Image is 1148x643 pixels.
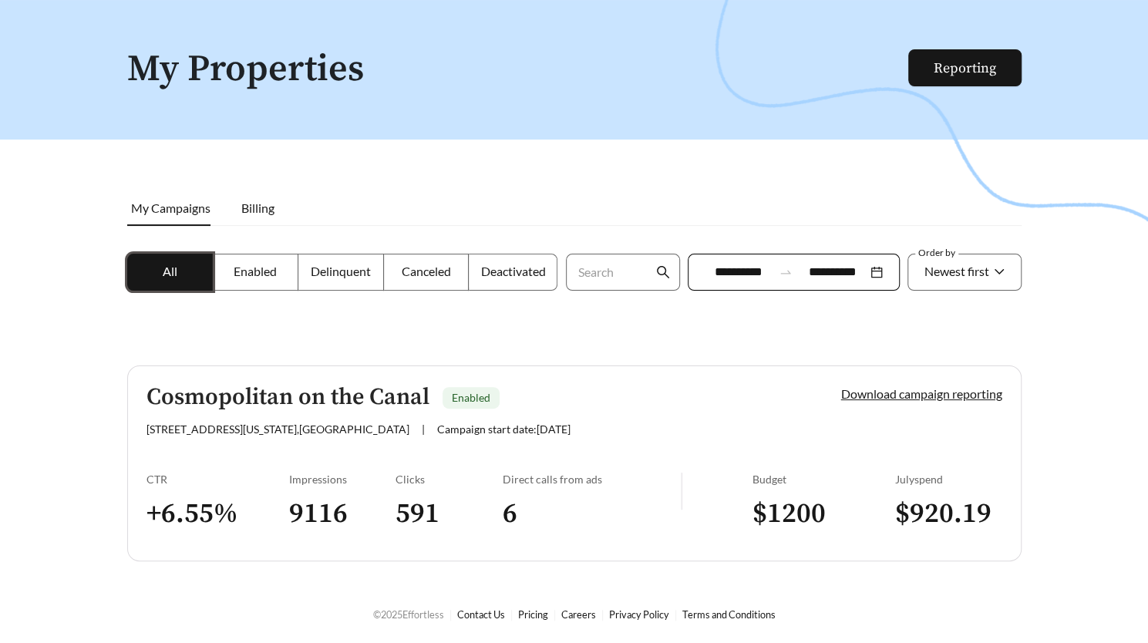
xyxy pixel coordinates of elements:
[908,49,1022,86] button: Reporting
[422,422,425,436] span: |
[480,264,545,278] span: Deactivated
[452,391,490,404] span: Enabled
[146,422,409,436] span: [STREET_ADDRESS][US_STATE] , [GEOGRAPHIC_DATA]
[934,59,996,77] a: Reporting
[503,497,681,531] h3: 6
[146,497,289,531] h3: + 6.55 %
[127,365,1022,561] a: Cosmopolitan on the CanalEnabled[STREET_ADDRESS][US_STATE],[GEOGRAPHIC_DATA]|Campaign start date:...
[311,264,371,278] span: Delinquent
[241,200,274,215] span: Billing
[752,497,895,531] h3: $ 1200
[779,265,793,279] span: to
[779,265,793,279] span: swap-right
[146,385,429,410] h5: Cosmopolitan on the Canal
[895,473,1002,486] div: July spend
[895,497,1002,531] h3: $ 920.19
[234,264,277,278] span: Enabled
[656,265,670,279] span: search
[503,473,681,486] div: Direct calls from ads
[163,264,177,278] span: All
[146,473,289,486] div: CTR
[437,422,571,436] span: Campaign start date: [DATE]
[127,49,910,90] h1: My Properties
[752,473,895,486] div: Budget
[841,386,1002,401] a: Download campaign reporting
[681,473,682,510] img: line
[396,473,503,486] div: Clicks
[289,473,396,486] div: Impressions
[924,264,989,278] span: Newest first
[289,497,396,531] h3: 9116
[396,497,503,531] h3: 591
[131,200,210,215] span: My Campaigns
[402,264,451,278] span: Canceled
